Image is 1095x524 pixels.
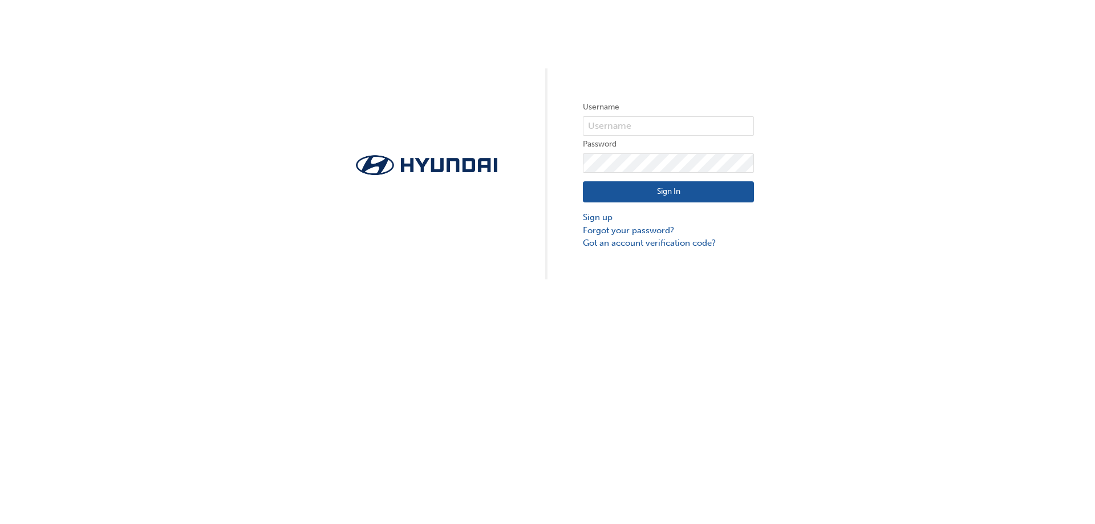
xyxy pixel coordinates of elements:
input: Username [583,116,754,136]
a: Got an account verification code? [583,237,754,250]
button: Sign In [583,181,754,203]
label: Password [583,137,754,151]
a: Forgot your password? [583,224,754,237]
label: Username [583,100,754,114]
img: Trak [341,152,512,178]
a: Sign up [583,211,754,224]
